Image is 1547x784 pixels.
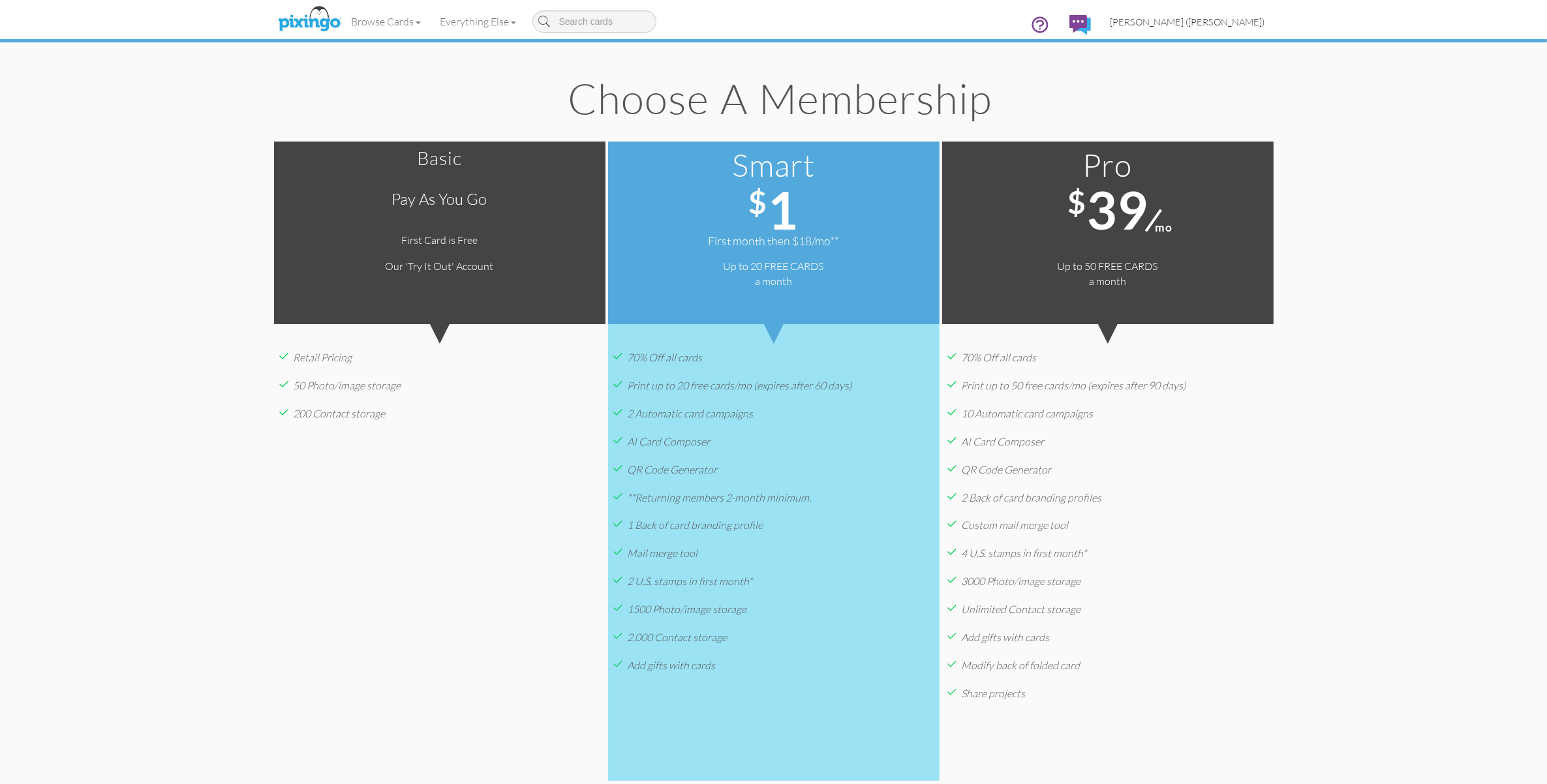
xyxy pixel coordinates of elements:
div: Up to 50 FREE CARDS [942,259,1274,274]
span: QR Code Generator [628,463,718,476]
span: [PERSON_NAME] ([PERSON_NAME]) [1110,16,1265,27]
span: Add gifts with cards [628,659,716,672]
span: 39 [1086,178,1148,241]
div: a month [608,274,940,289]
sup: $ [1067,183,1086,220]
h2: Smart [615,148,933,183]
div: Our 'Try It Out' Account [274,259,605,274]
div: a month [942,274,1274,289]
span: 1 Back of card branding profile [628,519,763,532]
span: 1 [768,178,799,241]
span: Mail merge tool [628,547,698,560]
a: Everything Else [431,5,526,38]
div: First month then $18/mo** [608,233,940,249]
span: 2,000 Contact storage [628,631,728,644]
h2: Basic [281,148,599,169]
span: 3000 Photo/image storage [962,575,1081,588]
h2: Pro [949,148,1267,183]
span: Add gifts with cards [962,631,1050,644]
span: 2 Automatic card campaigns [628,407,754,420]
span: Retail Pricing [294,351,352,364]
span: 4 U.S. stamps in first month* [962,547,1087,560]
span: 1500 Photo/image storage [628,603,747,616]
h3: Pay as you go [284,190,596,207]
img: comments.svg [1069,15,1091,35]
a: [PERSON_NAME] ([PERSON_NAME]) [1101,5,1275,38]
span: 2 Back of card branding profiles [962,491,1102,504]
h1: Choose a Membership [296,75,1265,121]
span: Print up to 50 free cards/mo (expires after 90 days) [962,379,1187,392]
div: First Card is Free [274,233,605,248]
span: Modify back of folded card [962,659,1080,672]
span: Custom mail merge tool [962,519,1069,532]
span: Share projects [962,687,1026,700]
span: 2 U.S. stamps in first month* [628,575,753,588]
span: Unlimited Contact storage [962,603,1081,616]
span: AI Card Composer [962,435,1045,448]
input: Search cards [532,10,656,33]
span: QR Code Generator [962,463,1052,476]
span: **Returning members 2-month minimum. [628,491,812,504]
span: 50 Photo/image storage [294,379,401,392]
span: 10 Automatic card campaigns [962,407,1094,420]
img: pixingo logo [275,3,344,36]
span: 70% Off all cards [962,351,1037,364]
sup: $ [749,183,768,220]
span: AI Card Composer [628,435,711,448]
span: 200 Contact storage [294,407,386,420]
div: Up to 20 FREE CARDS [608,259,940,274]
a: Browse Cards [342,5,431,38]
span: 70% Off all cards [628,351,703,364]
span: Print up to 20 free cards/mo (expires after 60 days) [628,379,853,392]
